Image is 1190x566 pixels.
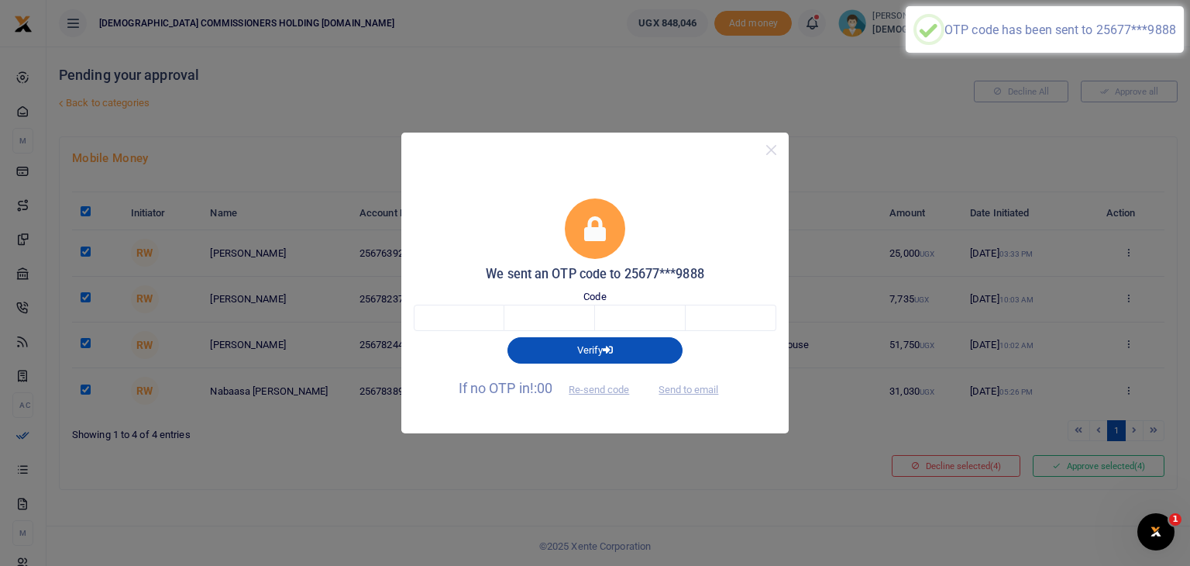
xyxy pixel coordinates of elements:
iframe: Intercom live chat [1137,513,1175,550]
div: OTP code has been sent to 25677***9888 [944,22,1176,37]
label: Code [583,289,606,305]
span: If no OTP in [459,380,643,396]
button: Verify [507,337,683,364]
button: Close [760,139,782,161]
span: 1 [1169,513,1181,526]
span: !:00 [530,380,552,396]
h5: We sent an OTP code to 25677***9888 [414,267,776,282]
